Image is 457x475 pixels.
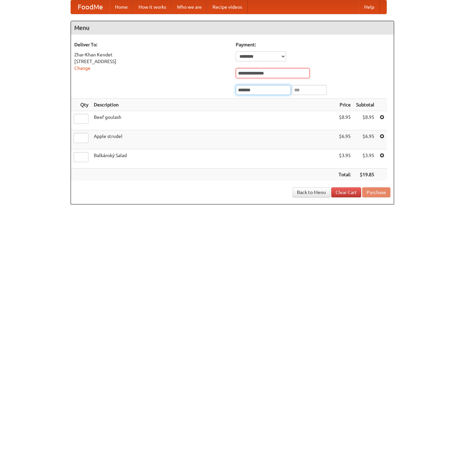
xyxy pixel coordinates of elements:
[91,111,336,130] td: Beef goulash
[336,149,353,169] td: $3.95
[353,149,377,169] td: $3.95
[331,187,361,197] a: Clear Cart
[74,65,90,71] a: Change
[336,130,353,149] td: $6.95
[172,0,207,14] a: Who we are
[336,169,353,181] th: Total:
[91,149,336,169] td: Balkánský Salad
[207,0,247,14] a: Recipe videos
[336,99,353,111] th: Price
[353,111,377,130] td: $8.95
[110,0,133,14] a: Home
[336,111,353,130] td: $8.95
[74,51,229,58] div: Zhar-Khan Kendet
[71,0,110,14] a: FoodMe
[133,0,172,14] a: How it works
[91,99,336,111] th: Description
[353,130,377,149] td: $6.95
[353,169,377,181] th: $19.85
[74,58,229,65] div: [STREET_ADDRESS]
[71,99,91,111] th: Qty
[91,130,336,149] td: Apple strudel
[353,99,377,111] th: Subtotal
[362,187,390,197] button: Purchase
[71,21,394,35] h4: Menu
[236,41,390,48] h5: Payment:
[293,187,330,197] a: Back to Menu
[74,41,229,48] h5: Deliver To:
[359,0,380,14] a: Help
